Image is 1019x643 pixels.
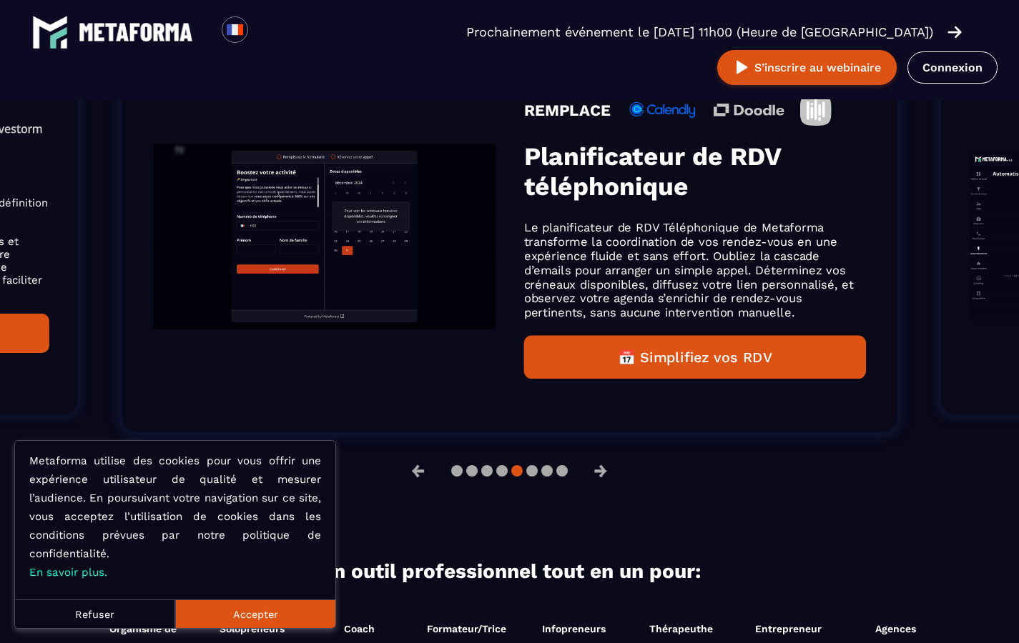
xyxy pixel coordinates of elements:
[400,454,437,488] button: ←
[29,452,321,582] p: Metaforma utilise des cookies pour vous offrir une expérience utilisateur de qualité et mesurer l...
[542,623,606,634] span: Infopreneurs
[226,21,244,39] img: fr
[427,623,506,634] span: Formateur/Trice
[466,22,933,42] p: Prochainement événement le [DATE] 11h00 (Heure de [GEOGRAPHIC_DATA])
[153,144,496,329] img: gif
[248,16,283,48] div: Search for option
[907,51,998,84] a: Connexion
[733,59,751,76] img: play
[755,623,822,634] span: Entrepreneur
[175,599,335,628] button: Accepter
[79,23,193,41] img: logo
[344,623,375,634] span: Coach
[713,104,784,116] img: icon
[626,102,697,118] img: icon
[32,14,68,50] img: logo
[649,623,713,634] span: Thérapeuthe
[799,94,831,126] img: icon
[260,24,271,41] input: Search for option
[875,623,916,634] span: Agences
[523,221,866,320] p: Le planificateur de RDV Téléphonique de Metaforma transforme la coordination de vos rendez-vous e...
[523,336,866,379] button: 📅 Simplifiez vos RDV
[947,24,962,40] img: arrow-right
[15,599,175,628] button: Refuser
[81,559,939,583] h2: Un outil professionnel tout en un pour:
[523,101,611,119] h4: REMPLACE
[523,141,866,201] h3: Planificateur de RDV téléphonique
[717,50,897,85] button: S’inscrire au webinaire
[220,623,285,634] span: Solopreneurs
[29,566,107,579] a: En savoir plus.
[582,454,619,488] button: →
